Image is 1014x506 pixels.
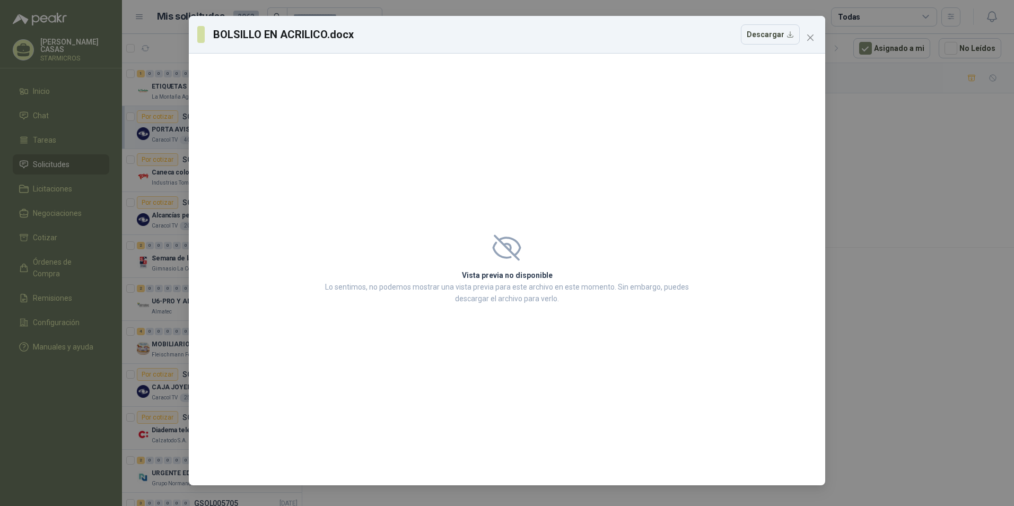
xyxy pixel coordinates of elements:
h3: BOLSILLO EN ACRILICO.docx [213,27,355,42]
span: close [806,33,815,42]
button: Close [802,29,819,46]
p: Lo sentimos, no podemos mostrar una vista previa para este archivo en este momento. Sin embargo, ... [322,281,692,304]
button: Descargar [741,24,800,45]
h2: Vista previa no disponible [322,269,692,281]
